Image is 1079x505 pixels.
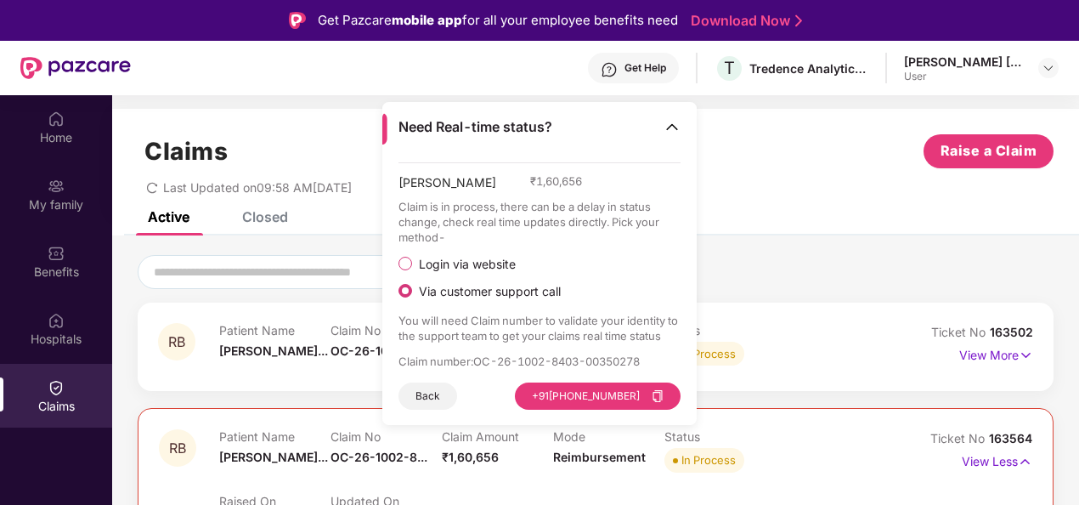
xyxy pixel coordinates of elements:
[219,450,328,464] span: [PERSON_NAME]...
[48,245,65,262] img: svg+xml;base64,PHN2ZyBpZD0iQmVuZWZpdHMiIHhtbG5zPSJodHRwOi8vd3d3LnczLm9yZy8yMDAwL3N2ZyIgd2lkdGg9Ij...
[1042,61,1055,75] img: svg+xml;base64,PHN2ZyBpZD0iRHJvcGRvd24tMzJ4MzIiIHhtbG5zPSJodHRwOi8vd3d3LnczLm9yZy8yMDAwL3N2ZyIgd2...
[219,429,330,444] p: Patient Name
[146,180,158,195] span: redo
[219,323,330,338] p: Patient Name
[318,10,678,31] div: Get Pazcare for all your employee benefits need
[691,12,797,30] a: Download Now
[990,325,1033,339] span: 163502
[553,429,664,444] p: Mode
[48,312,65,329] img: svg+xml;base64,PHN2ZyBpZD0iSG9zcGl0YWxzIiB4bWxucz0iaHR0cDovL3d3dy53My5vcmcvMjAwMC9zdmciIHdpZHRoPS...
[664,118,681,135] img: Toggle Icon
[398,313,681,343] p: You will need Claim number to validate your identity to the support team to get your claims real ...
[924,134,1054,168] button: Raise a Claim
[930,431,989,445] span: Ticket No
[681,345,736,362] div: In Process
[330,343,427,358] span: OC-26-1002-8...
[989,431,1032,445] span: 163564
[601,61,618,78] img: svg+xml;base64,PHN2ZyBpZD0iSGVscC0zMngzMiIgeG1sbnM9Imh0dHA6Ly93d3cudzMub3JnLzIwMDAvc3ZnIiB3aWR0aD...
[962,448,1032,471] p: View Less
[392,12,462,28] strong: mobile app
[904,70,1023,83] div: User
[398,199,681,245] p: Claim is in process, there can be a delay in status change, check real time updates directly. Pic...
[412,284,568,299] span: Via customer support call
[931,325,990,339] span: Ticket No
[289,12,306,29] img: Logo
[48,178,65,195] img: svg+xml;base64,PHN2ZyB3aWR0aD0iMjAiIGhlaWdodD0iMjAiIHZpZXdCb3g9IjAgMCAyMCAyMCIgZmlsbD0ibm9uZSIgeG...
[515,383,681,410] button: +91[PHONE_NUMBER]copy
[163,180,352,195] span: Last Updated on 09:58 AM[DATE]
[1018,452,1032,471] img: svg+xml;base64,PHN2ZyB4bWxucz0iaHR0cDovL3d3dy53My5vcmcvMjAwMC9zdmciIHdpZHRoPSIxNyIgaGVpZ2h0PSIxNy...
[20,57,131,79] img: New Pazcare Logo
[553,450,646,464] span: Reimbursement
[330,429,442,444] p: Claim No
[624,61,666,75] div: Get Help
[664,429,776,444] p: Status
[48,111,65,128] img: svg+xml;base64,PHN2ZyBpZD0iSG9tZSIgeG1sbnM9Imh0dHA6Ly93d3cudzMub3JnLzIwMDAvc3ZnIiB3aWR0aD0iMjAiIG...
[242,208,288,225] div: Closed
[48,379,65,396] img: svg+xml;base64,PHN2ZyBpZD0iQ2xhaW0iIHhtbG5zPSJodHRwOi8vd3d3LnczLm9yZy8yMDAwL3N2ZyIgd2lkdGg9IjIwIi...
[398,173,496,199] span: [PERSON_NAME]
[398,383,457,410] button: Back
[442,450,499,464] span: ₹1,60,656
[795,12,802,30] img: Stroke
[169,441,186,456] span: RB
[330,450,427,464] span: OC-26-1002-8...
[904,54,1023,70] div: [PERSON_NAME] [PERSON_NAME]
[530,173,582,189] span: ₹ 1,60,656
[144,137,228,166] h1: Claims
[442,429,553,444] p: Claim Amount
[941,140,1037,162] span: Raise a Claim
[412,257,523,272] span: Login via website
[724,58,735,78] span: T
[219,343,328,358] span: [PERSON_NAME]...
[749,60,868,77] div: Tredence Analytics Solutions Private Limited
[959,342,1033,365] p: View More
[168,335,185,349] span: RB
[330,323,442,338] p: Claim No
[681,451,736,468] div: In Process
[1019,346,1033,365] img: svg+xml;base64,PHN2ZyB4bWxucz0iaHR0cDovL3d3dy53My5vcmcvMjAwMC9zdmciIHdpZHRoPSIxNyIgaGVpZ2h0PSIxNy...
[664,323,776,338] p: Status
[398,354,681,369] p: Claim number : OC-26-1002-8403-00350278
[148,208,189,225] div: Active
[398,118,552,136] span: Need Real-time status?
[652,390,664,402] span: copy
